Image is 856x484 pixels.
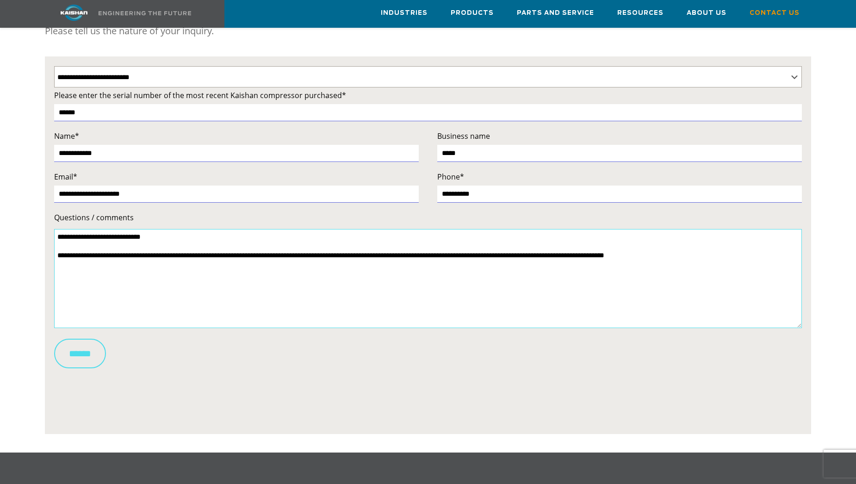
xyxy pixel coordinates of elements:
a: Resources [617,0,664,25]
label: Email* [54,170,419,183]
span: Resources [617,8,664,19]
label: Business name [437,130,802,143]
img: Engineering the future [99,11,191,15]
label: Phone* [437,170,802,183]
span: Industries [381,8,428,19]
form: Contact form [54,89,802,427]
label: Name* [54,130,419,143]
a: Contact Us [750,0,800,25]
a: Industries [381,0,428,25]
a: About Us [687,0,726,25]
p: Please tell us the nature of your inquiry. [45,22,811,40]
span: About Us [687,8,726,19]
span: Parts and Service [517,8,594,19]
label: Please enter the serial number of the most recent Kaishan compressor purchased* [54,89,802,102]
img: kaishan logo [39,5,109,21]
span: Products [451,8,494,19]
a: Products [451,0,494,25]
a: Parts and Service [517,0,594,25]
span: Contact Us [750,8,800,19]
